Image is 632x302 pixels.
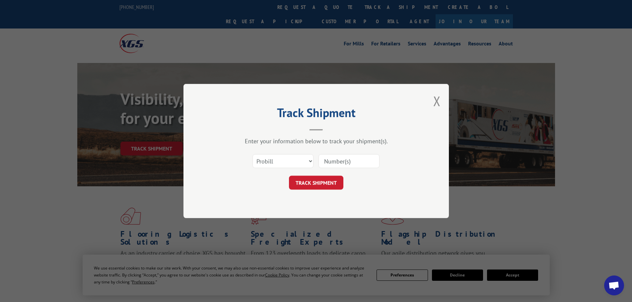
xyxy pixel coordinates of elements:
button: TRACK SHIPMENT [289,176,343,190]
h2: Track Shipment [217,108,416,121]
div: Enter your information below to track your shipment(s). [217,137,416,145]
input: Number(s) [318,154,380,168]
div: Open chat [604,275,624,295]
button: Close modal [433,92,441,110]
